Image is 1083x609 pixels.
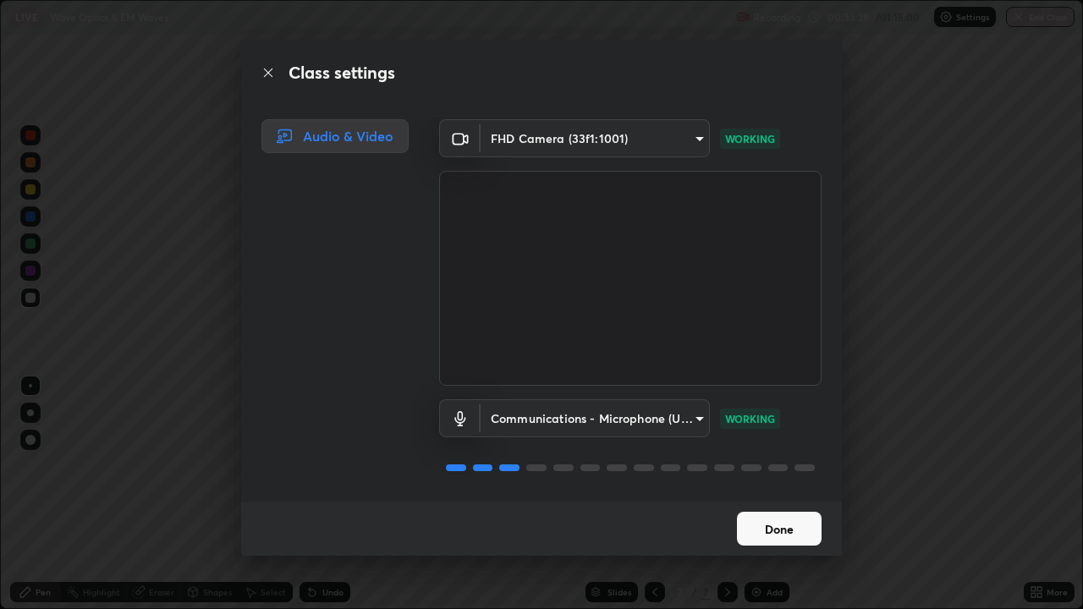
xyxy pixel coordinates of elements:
div: FHD Camera (33f1:1001) [481,119,710,157]
div: FHD Camera (33f1:1001) [481,399,710,437]
button: Done [737,512,822,546]
p: WORKING [725,131,775,146]
p: WORKING [725,411,775,426]
div: Audio & Video [261,119,409,153]
h2: Class settings [289,60,395,85]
